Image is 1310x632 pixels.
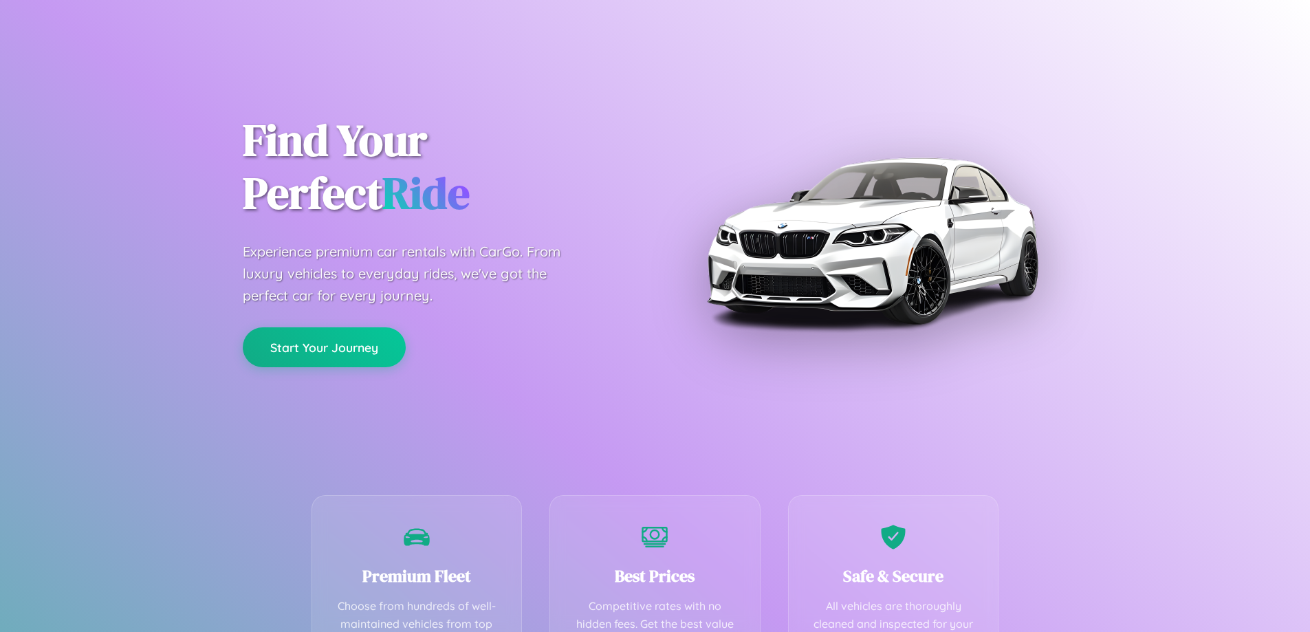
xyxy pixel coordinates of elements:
[700,69,1044,413] img: Premium BMW car rental vehicle
[809,565,978,587] h3: Safe & Secure
[243,241,587,307] p: Experience premium car rentals with CarGo. From luxury vehicles to everyday rides, we've got the ...
[243,114,635,220] h1: Find Your Perfect
[243,327,406,367] button: Start Your Journey
[333,565,501,587] h3: Premium Fleet
[571,565,739,587] h3: Best Prices
[382,163,470,223] span: Ride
